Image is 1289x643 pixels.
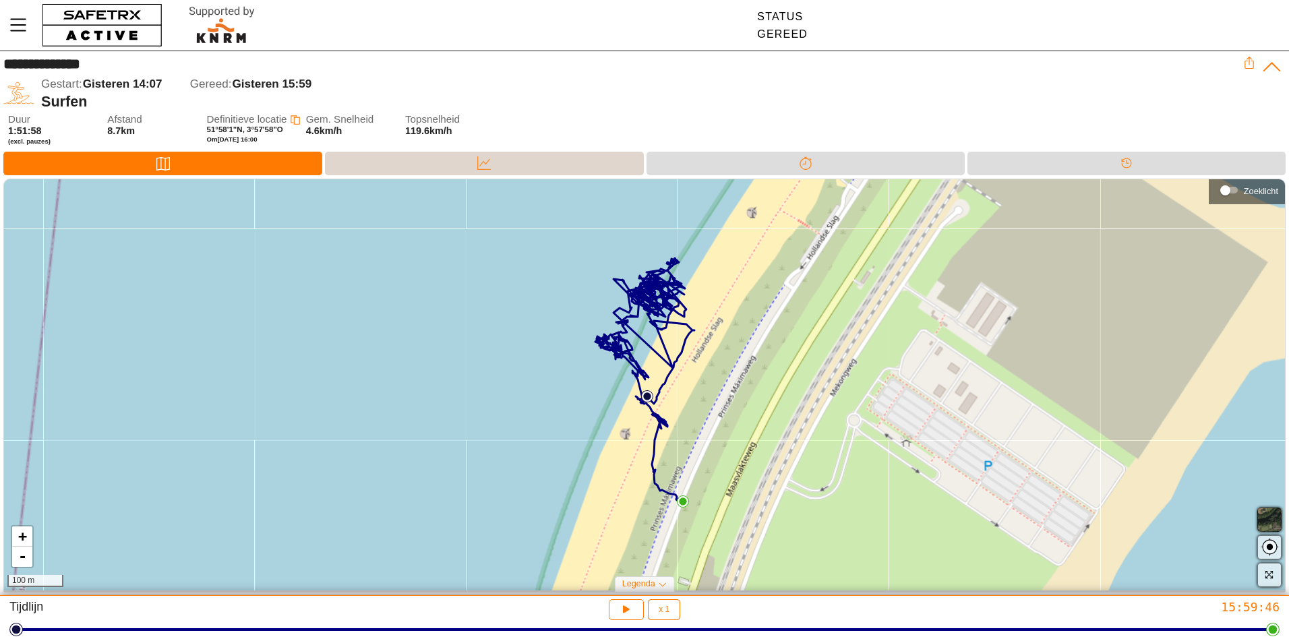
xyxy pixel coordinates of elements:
[757,11,808,23] div: Status
[8,125,42,136] span: 1:51:58
[677,495,689,508] img: PathEnd.svg
[659,605,669,613] span: x 1
[107,125,135,136] span: 8.7km
[173,3,270,47] img: RescueLogo.svg
[647,152,965,175] div: Splitsen
[9,599,429,620] div: Tijdlijn
[3,78,34,109] img: SURFING.svg
[3,152,322,175] div: Kaart
[325,152,643,175] div: Data
[12,547,32,567] a: Zoom out
[207,135,258,143] span: Om [DATE] 16:00
[648,599,680,620] button: x 1
[8,114,94,125] span: Duur
[83,78,162,90] span: Gisteren 14:07
[306,125,342,136] span: 4.6km/h
[41,78,82,90] span: Gestart:
[7,575,63,587] div: 100 m
[107,114,193,125] span: Afstand
[757,28,808,40] div: Gereed
[232,78,311,90] span: Gisteren 15:59
[1216,180,1278,200] div: Zoeklicht
[1244,186,1278,196] div: Zoeklicht
[207,113,287,125] span: Definitieve locatie
[190,78,232,90] span: Gereed:
[860,599,1280,615] div: 15:59:46
[41,93,1243,111] div: Surfen
[405,114,491,125] span: Topsnelheid
[8,137,94,146] span: (excl. pauzes)
[207,125,283,133] span: 51°58'1"N, 3°57'58"O
[306,114,392,125] span: Gem. Snelheid
[967,152,1286,175] div: Tijdlijn
[641,390,653,402] img: PathStart.svg
[405,125,452,136] span: 119.6km/h
[622,579,655,588] span: Legenda
[12,526,32,547] a: Zoom in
